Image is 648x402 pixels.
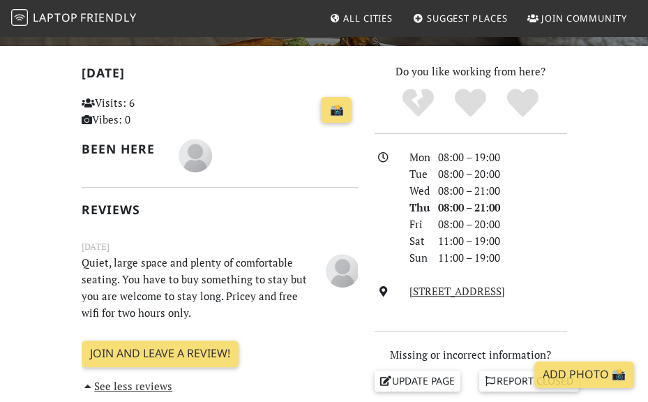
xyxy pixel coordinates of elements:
a: [STREET_ADDRESS] [409,284,505,298]
a: Add Photo 📸 [534,362,634,388]
h2: Reviews [82,202,358,217]
div: 08:00 – 21:00 [430,182,575,199]
div: 08:00 – 21:00 [430,199,575,216]
div: Tue [401,165,430,182]
a: Suggest Places [407,6,513,31]
div: Yes [444,87,497,119]
div: 11:00 – 19:00 [430,249,575,266]
div: Mon [401,149,430,165]
span: Friendly [80,10,136,25]
span: Laptop [33,10,78,25]
span: Suggest Places [427,12,508,24]
div: No [392,87,444,119]
span: All Cities [343,12,393,24]
div: Thu [401,199,430,216]
p: Visits: 6 Vibes: 0 [82,94,163,128]
a: See less reviews [82,379,173,393]
a: All Cities [324,6,398,31]
div: Sat [401,232,430,249]
a: Join Community [522,6,633,31]
span: rafficorrieri078@gmail.com Corrieri [179,147,212,161]
span: rafficorrieri078@gmail.com Corrieri [326,262,359,276]
div: 08:00 – 19:00 [430,149,575,165]
div: Sun [401,249,430,266]
div: 08:00 – 20:00 [430,165,575,182]
div: 08:00 – 20:00 [430,216,575,232]
div: Fri [401,216,430,232]
small: [DATE] [73,239,366,254]
a: Update page [375,371,461,392]
h2: Been here [82,142,163,156]
p: Do you like working from here? [375,63,567,80]
a: Report closed [479,371,580,392]
p: Quiet, large space and plenty of comfortable seating. You have to buy something to stay but you a... [73,254,317,321]
div: Wed [401,182,430,199]
a: LaptopFriendly LaptopFriendly [11,6,137,31]
img: blank-535327c66bd565773addf3077783bbfce4b00ec00e9fd257753287c682c7fa38.png [179,139,212,172]
h2: [DATE] [82,66,358,86]
div: Definitely! [497,87,549,119]
span: Join Community [541,12,627,24]
img: blank-535327c66bd565773addf3077783bbfce4b00ec00e9fd257753287c682c7fa38.png [326,254,359,288]
a: 📸 [321,97,352,124]
a: Join and leave a review! [82,341,239,367]
div: 11:00 – 19:00 [430,232,575,249]
p: Missing or incorrect information? [375,346,567,363]
img: LaptopFriendly [11,9,28,26]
